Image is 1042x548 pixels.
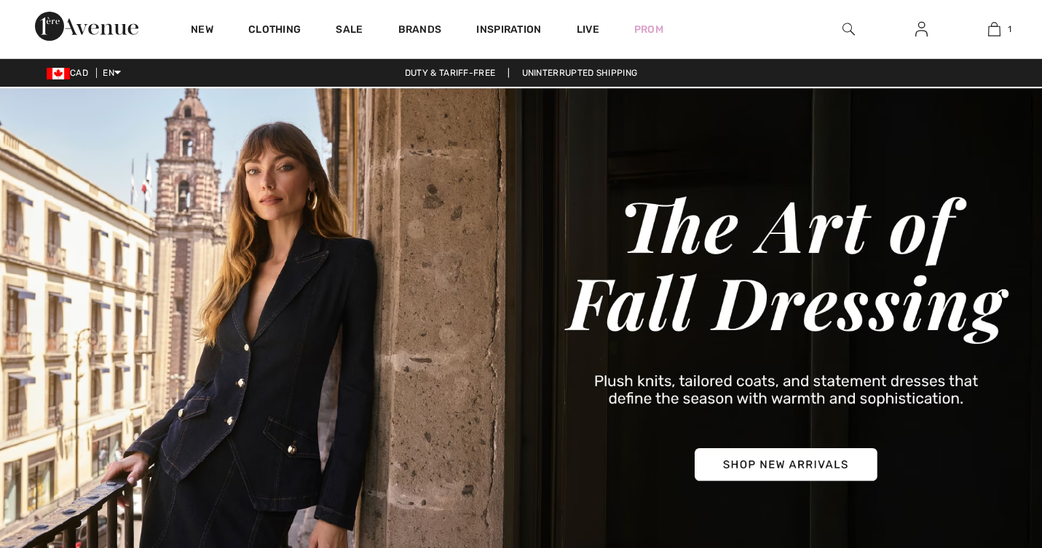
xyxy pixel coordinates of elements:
img: 1ère Avenue [35,12,138,41]
img: My Bag [988,20,1000,38]
a: New [191,23,213,39]
a: Clothing [248,23,301,39]
span: EN [103,68,121,78]
a: Brands [398,23,442,39]
img: My Info [915,20,928,38]
span: 1 [1008,23,1011,36]
img: search the website [842,20,855,38]
span: Inspiration [476,23,541,39]
a: Sale [336,23,363,39]
img: Canadian Dollar [47,68,70,79]
a: 1 [958,20,1030,38]
a: Live [577,22,599,37]
a: Sign In [904,20,939,39]
a: Prom [634,22,663,37]
span: CAD [47,68,94,78]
